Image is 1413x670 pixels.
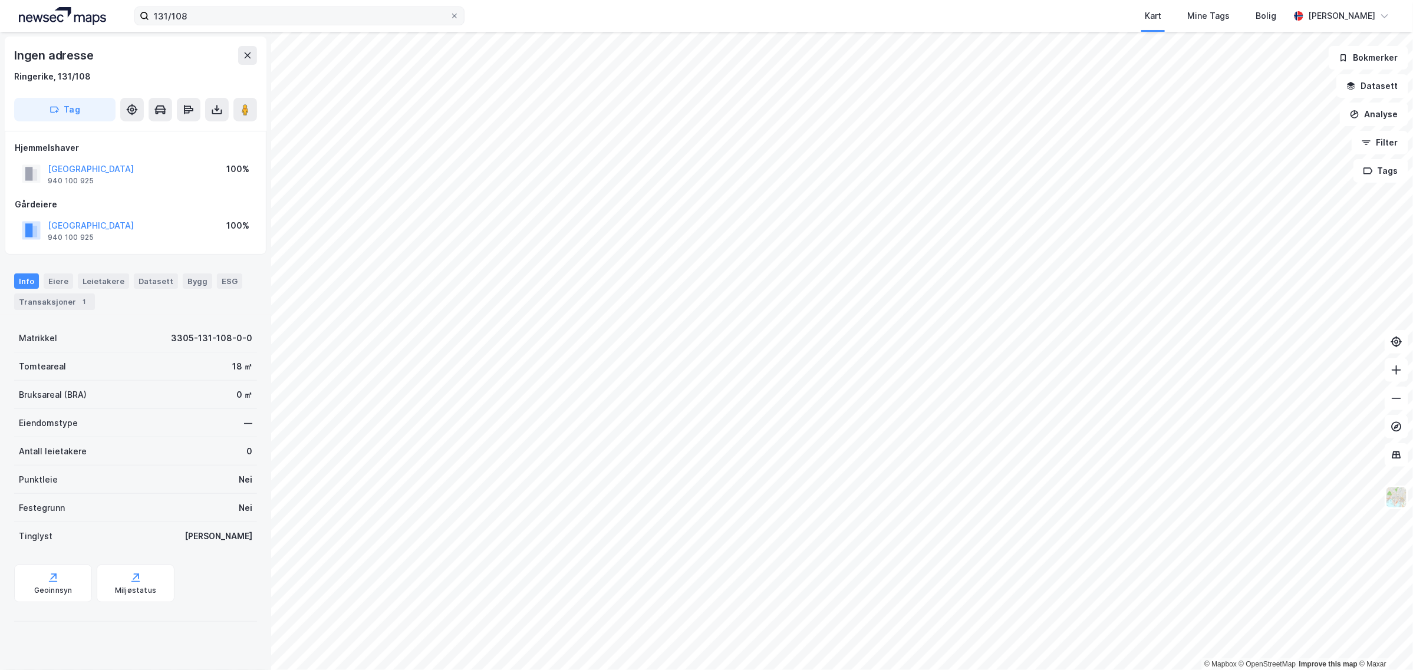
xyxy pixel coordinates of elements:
div: Mine Tags [1187,9,1230,23]
div: 1 [78,296,90,308]
div: 3305-131-108-0-0 [171,331,252,345]
div: 100% [226,219,249,233]
div: 18 ㎡ [232,359,252,374]
div: Transaksjoner [14,293,95,310]
a: OpenStreetMap [1239,660,1296,668]
div: Festegrunn [19,501,65,515]
input: Søk på adresse, matrikkel, gårdeiere, leietakere eller personer [149,7,450,25]
div: Eiere [44,273,73,289]
div: Bruksareal (BRA) [19,388,87,402]
button: Tags [1353,159,1408,183]
div: 0 [246,444,252,458]
div: Info [14,273,39,289]
div: Tinglyst [19,529,52,543]
div: Punktleie [19,473,58,487]
div: 100% [226,162,249,176]
div: Nei [239,501,252,515]
div: Eiendomstype [19,416,78,430]
div: Matrikkel [19,331,57,345]
div: Antall leietakere [19,444,87,458]
button: Tag [14,98,116,121]
div: Hjemmelshaver [15,141,256,155]
div: Leietakere [78,273,129,289]
div: — [244,416,252,430]
button: Filter [1352,131,1408,154]
div: Miljøstatus [115,586,156,595]
button: Bokmerker [1329,46,1408,70]
div: Datasett [134,273,178,289]
img: logo.a4113a55bc3d86da70a041830d287a7e.svg [19,7,106,25]
div: Ringerike, 131/108 [14,70,91,84]
div: 940 100 925 [48,233,94,242]
iframe: Chat Widget [1354,613,1413,670]
div: Kontrollprogram for chat [1354,613,1413,670]
div: Kart [1145,9,1161,23]
div: Bygg [183,273,212,289]
div: Bolig [1256,9,1276,23]
div: Ingen adresse [14,46,95,65]
div: 0 ㎡ [236,388,252,402]
div: [PERSON_NAME] [185,529,252,543]
div: Gårdeiere [15,197,256,212]
a: Improve this map [1299,660,1358,668]
div: [PERSON_NAME] [1308,9,1375,23]
img: Z [1385,486,1408,509]
button: Analyse [1340,103,1408,126]
div: ESG [217,273,242,289]
div: Tomteareal [19,359,66,374]
div: Geoinnsyn [34,586,73,595]
div: 940 100 925 [48,176,94,186]
div: Nei [239,473,252,487]
button: Datasett [1336,74,1408,98]
a: Mapbox [1204,660,1237,668]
